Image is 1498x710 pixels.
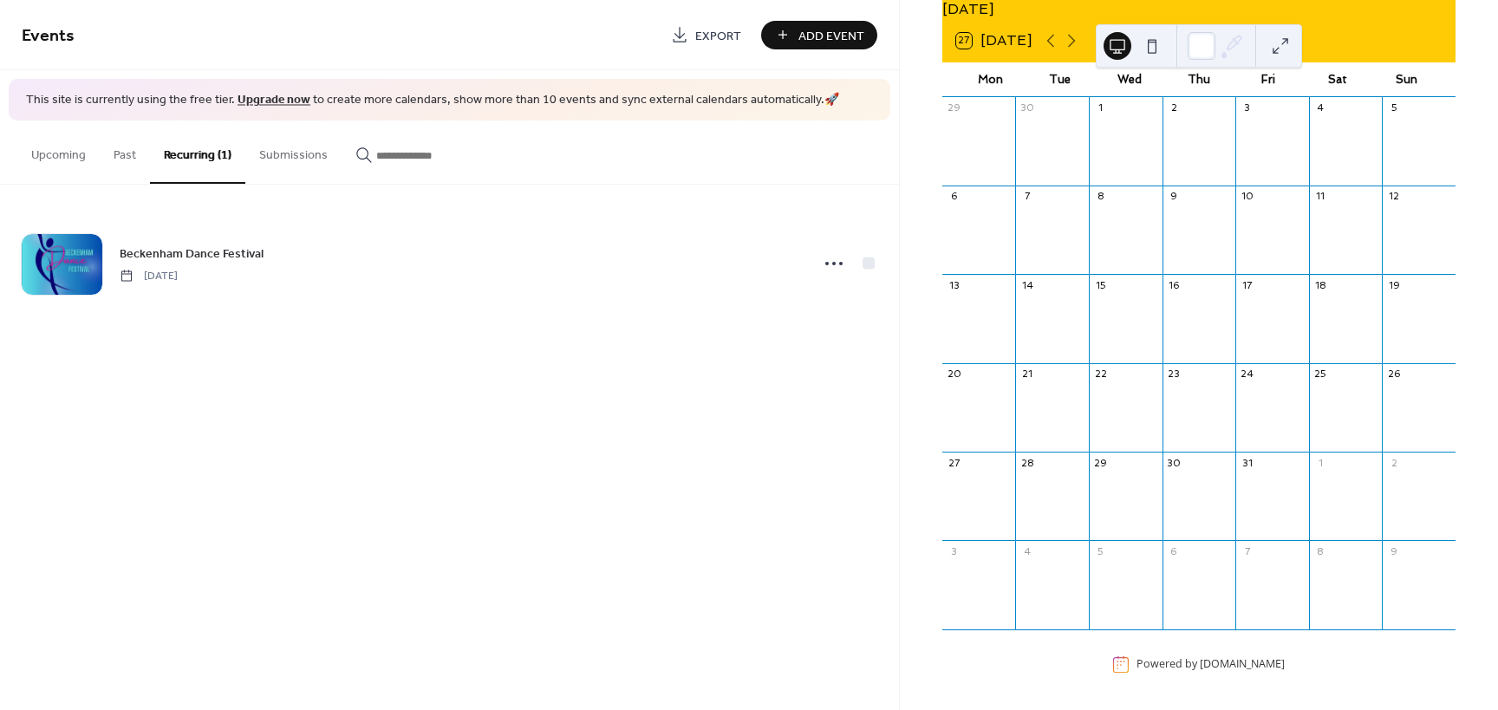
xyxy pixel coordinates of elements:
div: 24 [1241,368,1254,381]
button: 27[DATE] [950,29,1038,53]
div: Mon [956,62,1026,97]
div: 26 [1387,368,1400,381]
div: 30 [1020,102,1033,115]
a: Export [658,21,754,49]
div: Wed [1095,62,1164,97]
div: 20 [948,368,961,381]
div: Tue [1026,62,1095,97]
div: 6 [948,191,961,204]
div: 21 [1020,368,1033,381]
span: Add Event [798,27,864,45]
div: 13 [948,279,961,292]
div: 4 [1020,545,1033,558]
button: Add Event [761,21,877,49]
div: 12 [1387,191,1400,204]
a: Upgrade now [238,88,310,112]
div: 1 [1314,457,1327,470]
div: 2 [1168,102,1181,115]
div: 8 [1314,545,1327,558]
span: This site is currently using the free tier. to create more calendars, show more than 10 events an... [26,92,839,109]
div: 5 [1094,545,1107,558]
div: Sat [1303,62,1372,97]
div: 30 [1168,457,1181,470]
div: 29 [948,102,961,115]
div: 10 [1241,191,1254,204]
button: Past [100,121,150,182]
div: 9 [1168,191,1181,204]
span: Events [22,19,75,53]
a: Beckenham Dance Festival [120,244,264,264]
div: 1 [1094,102,1107,115]
div: 7 [1020,191,1033,204]
div: 22 [1094,368,1107,381]
div: 2 [1387,457,1400,470]
a: [DOMAIN_NAME] [1200,657,1285,672]
button: Submissions [245,121,342,182]
div: 9 [1387,545,1400,558]
div: 31 [1241,457,1254,470]
div: 29 [1094,457,1107,470]
div: 8 [1094,191,1107,204]
div: 27 [948,457,961,470]
div: 23 [1168,368,1181,381]
div: 5 [1387,102,1400,115]
div: 18 [1314,279,1327,292]
div: 15 [1094,279,1107,292]
button: Upcoming [17,121,100,182]
div: 3 [1241,102,1254,115]
div: 14 [1020,279,1033,292]
div: Powered by [1137,657,1285,672]
div: 19 [1387,279,1400,292]
div: 16 [1168,279,1181,292]
div: 6 [1168,545,1181,558]
div: Thu [1164,62,1234,97]
div: 17 [1241,279,1254,292]
span: [DATE] [120,268,178,283]
div: 11 [1314,191,1327,204]
div: 4 [1314,102,1327,115]
span: Export [695,27,741,45]
div: 28 [1020,457,1033,470]
div: 7 [1241,545,1254,558]
div: 3 [948,545,961,558]
div: Sun [1372,62,1442,97]
button: Recurring (1) [150,121,245,184]
div: Fri [1234,62,1303,97]
span: Beckenham Dance Festival [120,244,264,263]
div: 25 [1314,368,1327,381]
